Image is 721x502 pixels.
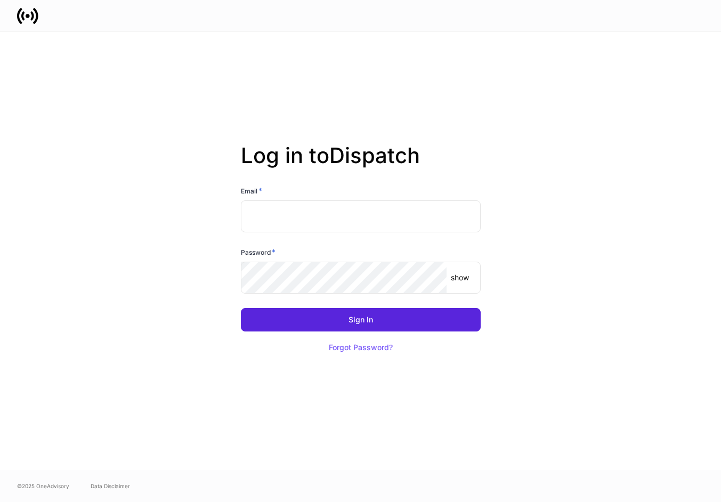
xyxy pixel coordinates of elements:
[315,336,406,359] button: Forgot Password?
[91,482,130,490] a: Data Disclaimer
[329,344,393,351] div: Forgot Password?
[241,185,262,196] h6: Email
[17,482,69,490] span: © 2025 OneAdvisory
[241,143,481,185] h2: Log in to Dispatch
[241,247,276,257] h6: Password
[349,316,373,323] div: Sign In
[241,308,481,331] button: Sign In
[451,272,469,283] p: show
